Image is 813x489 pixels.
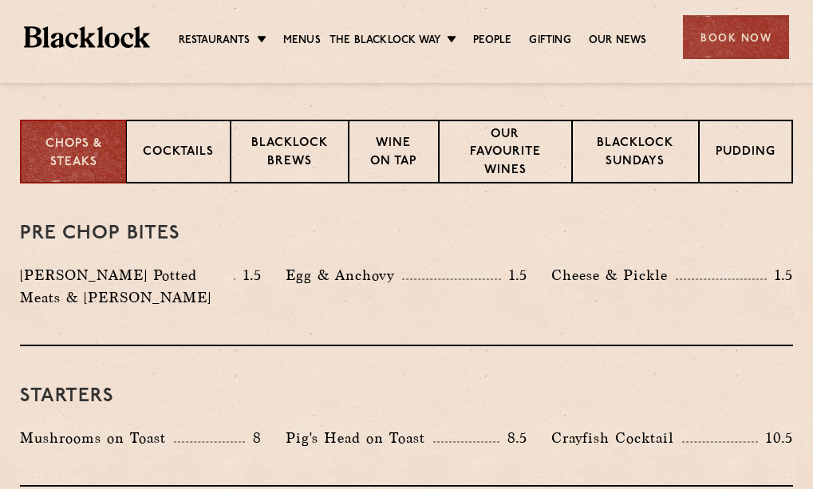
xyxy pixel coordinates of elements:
[143,144,214,164] p: Cocktails
[20,427,174,449] p: Mushrooms on Toast
[767,265,794,286] p: 1.5
[589,135,682,172] p: Blacklock Sundays
[330,33,440,50] a: The Blacklock Way
[235,265,262,286] p: 1.5
[179,33,251,50] a: Restaurants
[20,386,793,407] h3: Starters
[551,264,676,286] p: Cheese & Pickle
[20,223,793,244] h3: Pre Chop Bites
[286,264,402,286] p: Egg & Anchovy
[501,265,528,286] p: 1.5
[473,33,511,50] a: People
[37,136,109,172] p: Chops & Steaks
[551,427,682,449] p: Crayfish Cocktail
[683,15,789,59] div: Book Now
[758,428,793,448] p: 10.5
[20,264,234,309] p: [PERSON_NAME] Potted Meats & [PERSON_NAME]
[589,33,647,50] a: Our News
[716,144,776,164] p: Pudding
[365,135,422,172] p: Wine on Tap
[247,135,331,172] p: Blacklock Brews
[529,33,570,50] a: Gifting
[456,126,555,182] p: Our favourite wines
[283,33,321,50] a: Menus
[286,427,433,449] p: Pig's Head on Toast
[24,26,150,48] img: BL_Textured_Logo-footer-cropped.svg
[499,428,528,448] p: 8.5
[245,428,262,448] p: 8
